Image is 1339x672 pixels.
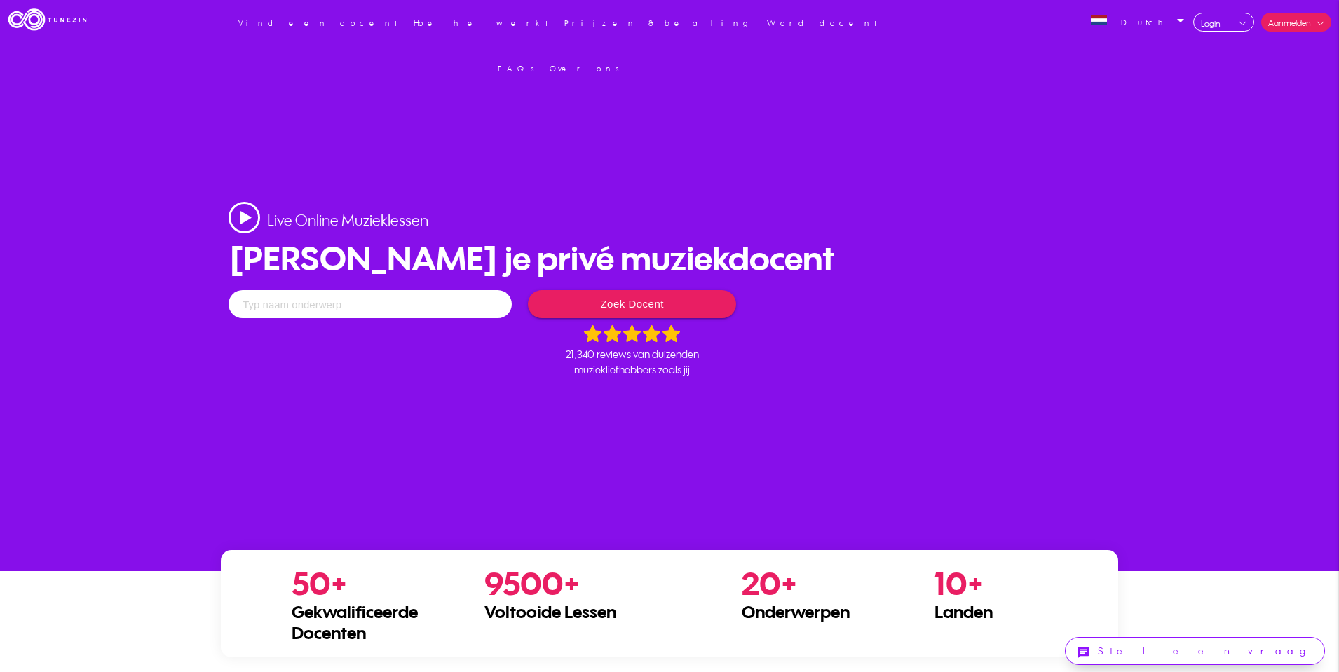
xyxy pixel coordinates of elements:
[407,1,555,46] a: Hoe het werkt
[604,325,621,342] img: star.svg
[623,325,641,342] img: star.svg
[557,1,758,46] a: Prijzen & betaling
[1121,18,1172,27] span: Dutch
[229,238,1110,280] h1: [PERSON_NAME] je privé muziekdocent
[1065,637,1325,665] a: chatStel een vraag
[1239,21,1246,25] img: downarrow.svg
[543,46,625,91] a: Over ons
[760,1,884,46] a: Word docent
[528,347,737,378] center: 21,340 reviews van duizenden muziekliefhebbers zoals jij
[934,601,993,622] span: Landen
[267,210,428,229] h2: Live Online Muzieklessen
[292,564,347,602] span: 50+
[528,290,737,318] button: Zoek Docent
[1261,13,1331,32] a: Aanmelden
[231,1,405,46] a: Vind een docent
[643,325,660,342] img: star.svg
[584,325,601,342] img: star.svg
[1268,18,1311,28] span: Aanmelden
[1077,645,1091,661] i: chat
[229,202,260,233] img: play.svg
[1317,21,1324,25] img: downarrow.svg
[292,601,418,643] span: Gekwalificeerde Docenten
[484,564,580,602] span: 9500+
[491,46,541,91] a: FAQs
[1201,18,1221,29] span: Login
[1091,15,1107,25] img: 3cda-a57b-4017-b3ed-e8ddb3436970nl.jpg
[1193,13,1254,32] a: Login
[1098,638,1313,664] td: Stel een vraag
[229,290,512,318] input: Typ naam onderwerp
[484,601,616,622] span: Voltooide Lessen
[742,601,850,622] span: Onderwerpen
[934,564,984,602] span: 10+
[742,564,797,602] span: 20+
[662,325,680,342] img: star.svg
